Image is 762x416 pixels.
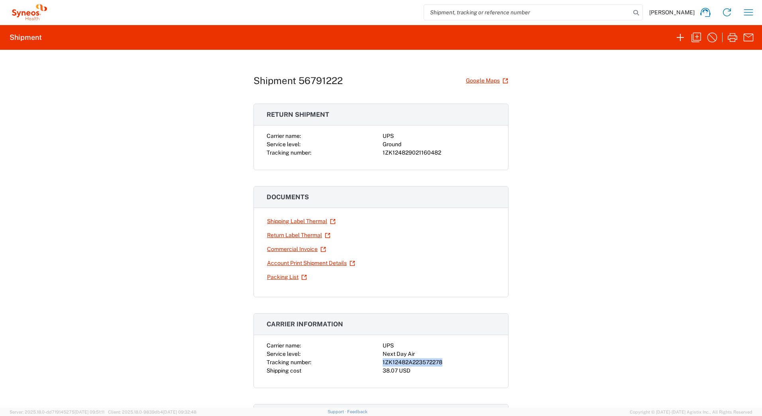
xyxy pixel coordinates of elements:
[383,350,495,358] div: Next Day Air
[75,410,104,414] span: [DATE] 09:51:11
[383,367,495,375] div: 38.07 USD
[267,367,301,374] span: Shipping cost
[267,270,307,284] a: Packing List
[267,320,343,328] span: Carrier information
[267,342,301,349] span: Carrier name:
[267,133,301,139] span: Carrier name:
[383,341,495,350] div: UPS
[163,410,196,414] span: [DATE] 09:32:48
[267,256,355,270] a: Account Print Shipment Details
[267,228,331,242] a: Return Label Thermal
[267,141,300,147] span: Service level:
[267,359,311,365] span: Tracking number:
[347,409,367,414] a: Feedback
[267,242,326,256] a: Commercial Invoice
[267,214,336,228] a: Shipping Label Thermal
[253,75,343,86] h1: Shipment 56791222
[465,74,509,88] a: Google Maps
[383,358,495,367] div: 1ZK12482A223572278
[630,408,752,416] span: Copyright © [DATE]-[DATE] Agistix Inc., All Rights Reserved
[649,9,695,16] span: [PERSON_NAME]
[10,33,42,42] h2: Shipment
[383,140,495,149] div: Ground
[267,351,300,357] span: Service level:
[267,111,329,118] span: Return shipment
[383,132,495,140] div: UPS
[108,410,196,414] span: Client: 2025.18.0-9839db4
[383,149,495,157] div: 1ZK124829021160482
[328,409,348,414] a: Support
[267,193,309,201] span: Documents
[424,5,630,20] input: Shipment, tracking or reference number
[267,149,311,156] span: Tracking number:
[10,410,104,414] span: Server: 2025.18.0-dd719145275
